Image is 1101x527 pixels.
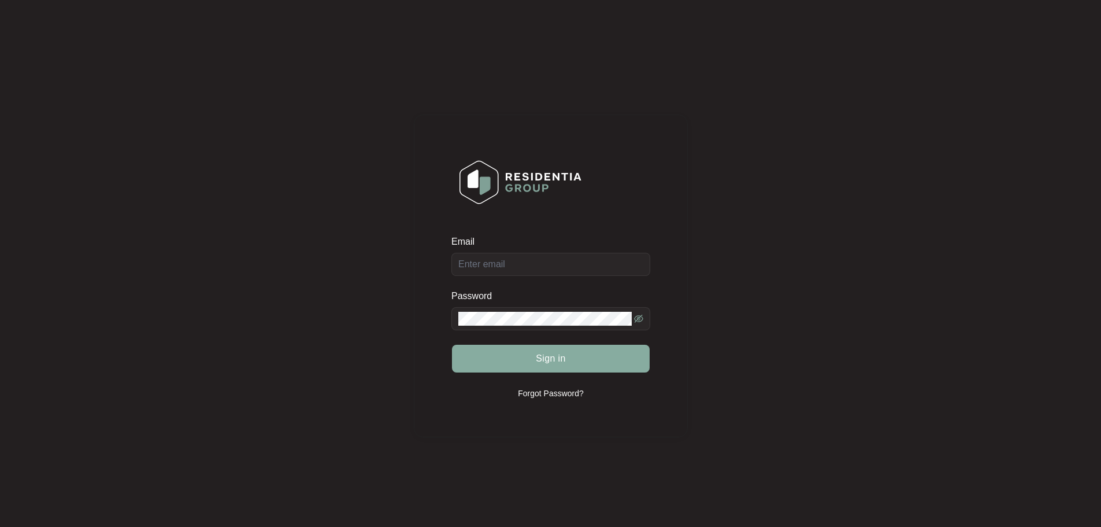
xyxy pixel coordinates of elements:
[518,388,584,399] p: Forgot Password?
[458,312,632,326] input: Password
[451,236,483,248] label: Email
[451,253,650,276] input: Email
[536,352,566,366] span: Sign in
[452,153,589,212] img: Login Logo
[451,290,501,302] label: Password
[634,314,643,323] span: eye-invisible
[452,345,650,373] button: Sign in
